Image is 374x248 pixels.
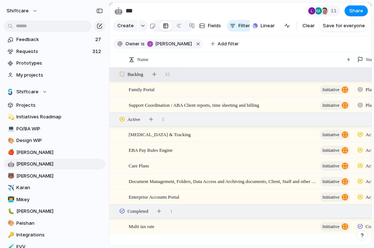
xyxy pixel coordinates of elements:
span: initiative [322,100,339,110]
button: is [140,40,146,48]
div: 🎨 [8,137,13,145]
span: initiative [322,221,339,232]
span: Filter [238,22,250,29]
span: Requests [16,48,90,55]
span: [PERSON_NAME] [156,41,192,47]
span: Design WIP [16,137,103,144]
div: 🐻[PERSON_NAME] [4,171,105,182]
span: Backlog [128,71,143,78]
a: 💫Initiatives Roadmap [4,111,105,122]
a: Feedback27 [4,34,105,45]
span: Linear [261,22,275,29]
a: 🤖[PERSON_NAME] [4,159,105,170]
button: 🎨 [7,220,14,227]
a: 🔑Integrations [4,229,105,240]
button: Filter [227,20,253,32]
span: Prototypes [16,60,103,67]
a: My projects [4,70,105,81]
span: Document Management, Folders, Data Access and Archiving documents, Client, Staff and other docume... [129,177,318,185]
span: PO/BA WIP [16,125,103,133]
button: 💻 [7,125,14,133]
a: 💻PO/BA WIP [4,123,105,134]
button: Fields [196,20,224,32]
div: 🍎[PERSON_NAME] [4,147,105,158]
button: 🍎 [7,149,14,156]
span: Karan [16,184,103,191]
span: Mikey [16,196,103,203]
span: Integrations [16,231,103,239]
span: initiative [322,145,339,155]
a: 🐛[PERSON_NAME] [4,206,105,217]
button: initiative [320,146,350,155]
div: 🐛 [8,207,13,216]
button: initiative [320,222,350,231]
span: initiative [322,192,339,202]
span: Multi tax rate [129,222,154,230]
button: 🔑 [7,231,14,239]
div: ✈️ [8,184,13,192]
span: [PERSON_NAME] [16,172,103,180]
div: 👨‍💻Mikey [4,194,105,205]
span: Completed [128,208,148,215]
button: Save for everyone [320,20,368,32]
div: 🎨 [8,219,13,227]
button: [PERSON_NAME] [145,40,193,48]
button: initiative [320,85,350,94]
span: Create [117,22,134,29]
button: initiative [320,161,350,171]
button: Create [113,20,137,32]
span: [PERSON_NAME] [16,149,103,156]
span: 312 [92,48,102,55]
span: 15 [165,71,170,78]
span: [MEDICAL_DATA] & Tracking [129,130,191,138]
span: Active [128,116,140,123]
span: Shiftcare [16,88,39,95]
a: 🎨Peishan [4,218,105,229]
span: initiative [322,176,339,187]
button: ✈️ [7,184,14,191]
span: initiative [322,130,339,140]
span: Care Plans [129,161,149,170]
span: Projects [16,102,103,109]
div: 🔑 [8,231,13,239]
span: [PERSON_NAME] [16,208,103,215]
button: Add filter [206,39,243,49]
button: Shiftcare [4,86,105,97]
div: 💻 [8,125,13,133]
button: 🤖 [7,160,14,168]
button: initiative [320,130,350,139]
div: 🤖 [114,6,122,16]
button: Share [345,5,368,16]
a: ✈️Karan [4,182,105,193]
a: 🎨Design WIP [4,135,105,146]
span: Feedback [16,36,93,43]
button: shiftcare [3,5,41,17]
a: Prototypes [4,58,105,69]
span: 27 [95,36,102,43]
span: Peishan [16,220,103,227]
span: shiftcare [7,7,29,15]
a: Requests312 [4,46,105,57]
div: 🍎 [8,148,13,156]
div: 👨‍💻 [8,195,13,204]
span: Owner [125,41,140,47]
span: Share [349,7,363,15]
button: 🐻 [7,172,14,180]
button: initiative [320,192,350,202]
span: Clear [302,22,315,29]
span: My projects [16,72,103,79]
button: 💫 [7,113,14,121]
div: 💫 [8,113,13,121]
span: 11 [331,7,339,15]
span: [PERSON_NAME] [16,160,103,168]
div: 🐻 [8,172,13,180]
button: Clear [299,20,318,32]
span: Initiatives Roadmap [16,113,103,121]
span: Name [137,56,149,63]
button: 🎨 [7,137,14,144]
button: initiative [320,177,350,186]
